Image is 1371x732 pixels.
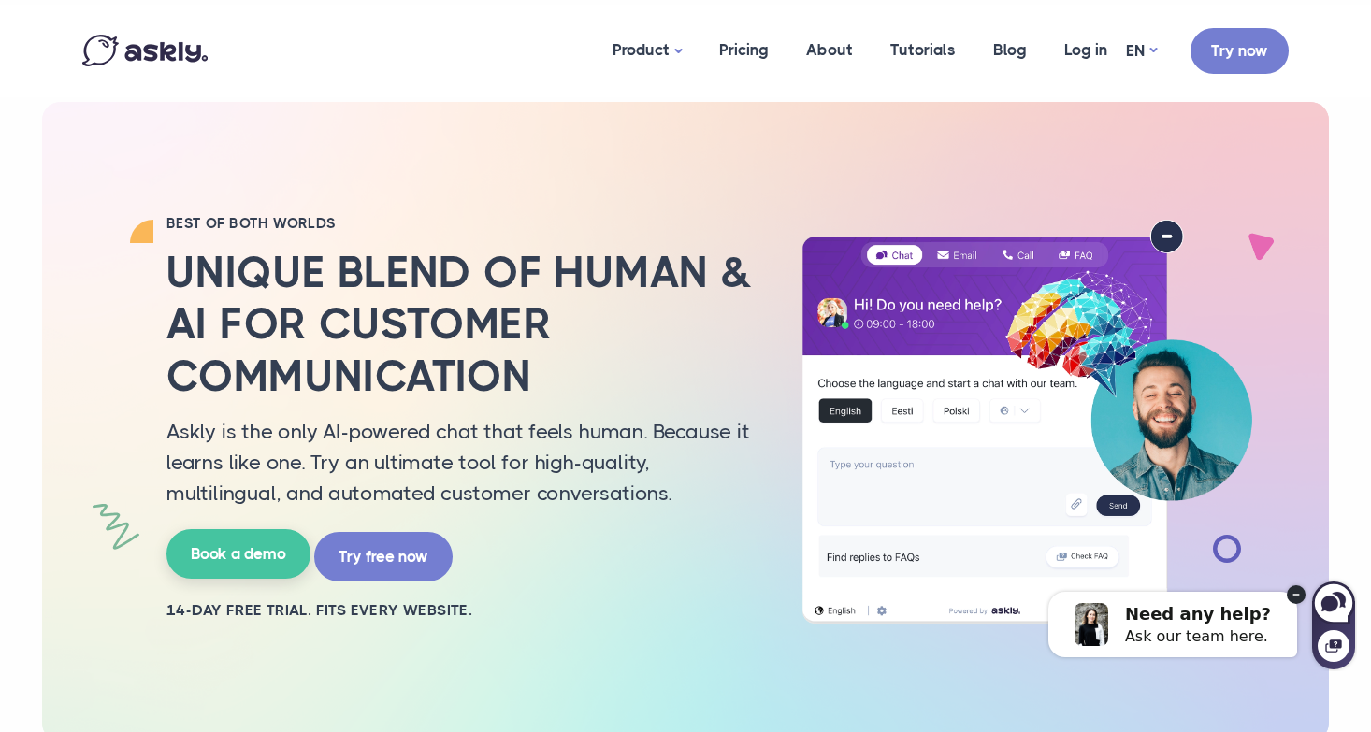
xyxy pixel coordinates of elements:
a: Blog [974,5,1046,95]
a: Book a demo [166,529,310,579]
a: Product [594,5,700,97]
p: Askly is the only AI-powered chat that feels human. Because it learns like one. Try an ultimate t... [166,416,756,509]
a: EN [1126,37,1157,65]
img: Askly [82,35,208,66]
a: Pricing [700,5,787,95]
a: Tutorials [872,5,974,95]
a: Log in [1046,5,1126,95]
a: Try now [1191,28,1289,74]
h2: BEST OF BOTH WORLDS [166,214,756,233]
h2: Unique blend of human & AI for customer communication [166,247,756,402]
img: AI multilingual chat [784,220,1270,624]
h2: 14-day free trial. Fits every website. [166,600,756,621]
a: About [787,5,872,95]
a: Try free now [314,532,453,581]
iframe: Askly chat [973,557,1357,671]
